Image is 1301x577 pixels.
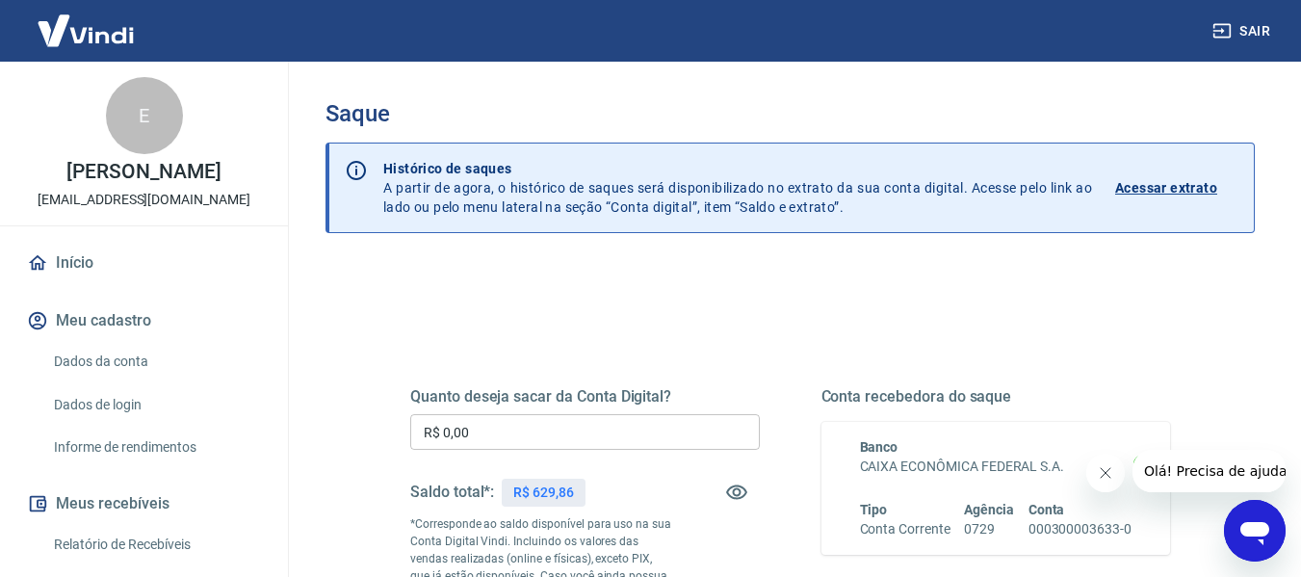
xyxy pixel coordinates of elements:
[38,190,250,210] p: [EMAIL_ADDRESS][DOMAIN_NAME]
[23,483,265,525] button: Meus recebíveis
[66,162,221,182] p: [PERSON_NAME]
[1115,159,1238,217] a: Acessar extrato
[1086,454,1125,492] iframe: Fechar mensagem
[46,385,265,425] a: Dados de login
[860,502,888,517] span: Tipo
[821,387,1171,407] h5: Conta recebedora do saque
[410,387,760,407] h5: Quanto deseja sacar da Conta Digital?
[46,342,265,381] a: Dados da conta
[23,242,265,284] a: Início
[1115,178,1217,197] p: Acessar extrato
[46,525,265,564] a: Relatório de Recebíveis
[1209,13,1278,49] button: Sair
[106,77,183,154] div: E
[12,13,162,29] span: Olá! Precisa de ajuda?
[23,1,148,60] img: Vindi
[383,159,1092,217] p: A partir de agora, o histórico de saques será disponibilizado no extrato da sua conta digital. Ac...
[964,502,1014,517] span: Agência
[860,519,950,539] h6: Conta Corrente
[860,457,1132,477] h6: CAIXA ECONÔMICA FEDERAL S.A.
[410,483,494,502] h5: Saldo total*:
[513,483,574,503] p: R$ 629,86
[1132,450,1286,492] iframe: Mensagem da empresa
[1224,500,1286,562] iframe: Botão para abrir a janela de mensagens
[383,159,1092,178] p: Histórico de saques
[325,100,1255,127] h3: Saque
[1028,502,1065,517] span: Conta
[46,428,265,467] a: Informe de rendimentos
[23,300,265,342] button: Meu cadastro
[1028,519,1132,539] h6: 000300003633-0
[860,439,898,455] span: Banco
[964,519,1014,539] h6: 0729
